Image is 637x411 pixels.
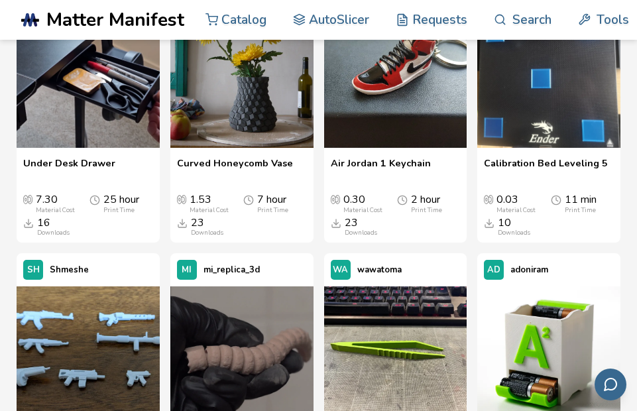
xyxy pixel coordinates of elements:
[89,194,100,206] span: Average Print Time
[37,217,70,236] div: 16
[46,9,184,30] span: Matter Manifest
[595,369,626,400] button: Send feedback via email
[177,217,188,229] span: Downloads
[357,262,402,278] p: wawatoma
[343,206,382,213] div: Material Cost
[103,206,135,213] div: Print Time
[484,217,494,229] span: Downloads
[496,194,536,213] div: 0.03
[50,262,89,278] p: Shmeshe
[23,194,32,204] span: Average Cost
[257,206,288,213] div: Print Time
[496,206,536,213] div: Material Cost
[191,229,223,236] div: Downloads
[343,194,382,213] div: 0.30
[243,194,254,206] span: Average Print Time
[331,158,431,181] a: Air Jordan 1 Keychain
[498,217,530,236] div: 10
[565,206,596,213] div: Print Time
[498,229,530,236] div: Downloads
[23,217,34,229] span: Downloads
[331,194,340,204] span: Average Cost
[203,262,260,278] p: mi_replica_3d
[103,194,139,213] div: 25 hour
[177,194,186,204] span: Average Cost
[27,265,40,275] span: SH
[397,194,408,206] span: Average Print Time
[331,217,341,229] span: Downloads
[191,217,223,236] div: 23
[411,206,442,213] div: Print Time
[484,158,608,181] a: Calibration Bed Leveling 5
[37,229,70,236] div: Downloads
[487,265,500,275] span: AD
[484,194,493,204] span: Average Cost
[190,206,229,213] div: Material Cost
[177,158,293,181] a: Curved Honeycomb Vase
[23,158,115,181] a: Under Desk Drawer
[190,194,229,213] div: 1.53
[36,194,75,213] div: 7.30
[551,194,561,206] span: Average Print Time
[36,206,75,213] div: Material Cost
[333,265,348,275] span: WA
[510,262,548,278] p: adoniram
[257,194,288,213] div: 7 hour
[182,265,192,275] span: MI
[345,217,377,236] div: 23
[411,194,442,213] div: 2 hour
[565,194,597,213] div: 11 min
[345,229,377,236] div: Downloads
